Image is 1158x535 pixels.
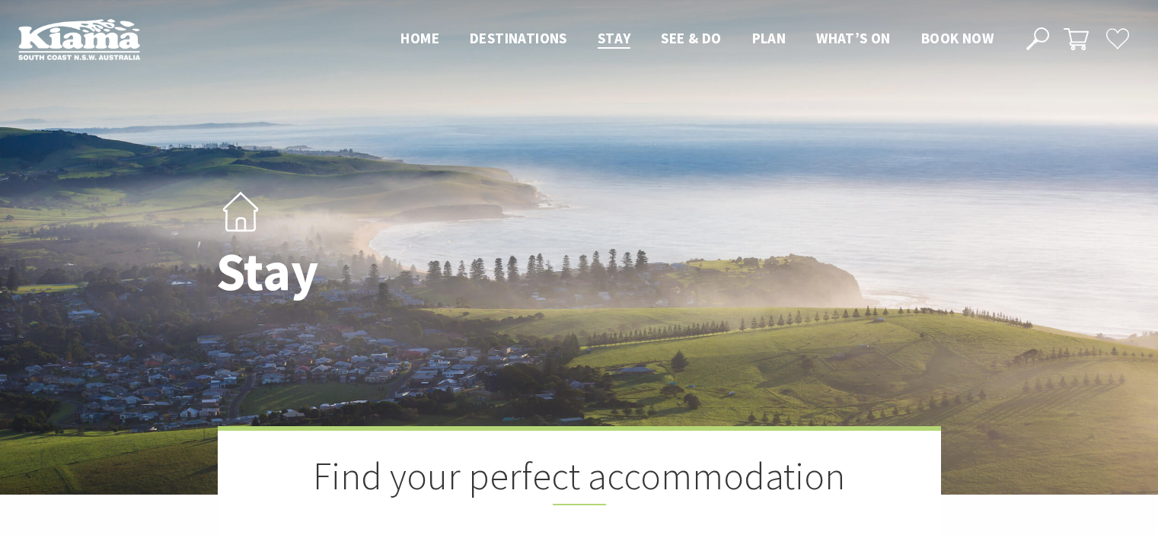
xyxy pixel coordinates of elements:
[470,29,567,47] span: Destinations
[752,29,786,47] span: Plan
[661,29,721,47] span: See & Do
[400,29,439,47] span: Home
[598,29,631,47] span: Stay
[294,454,865,505] h2: Find your perfect accommodation
[921,29,994,47] span: Book now
[385,27,1009,52] nav: Main Menu
[816,29,891,47] span: What’s On
[18,18,140,60] img: Kiama Logo
[216,243,646,301] h1: Stay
